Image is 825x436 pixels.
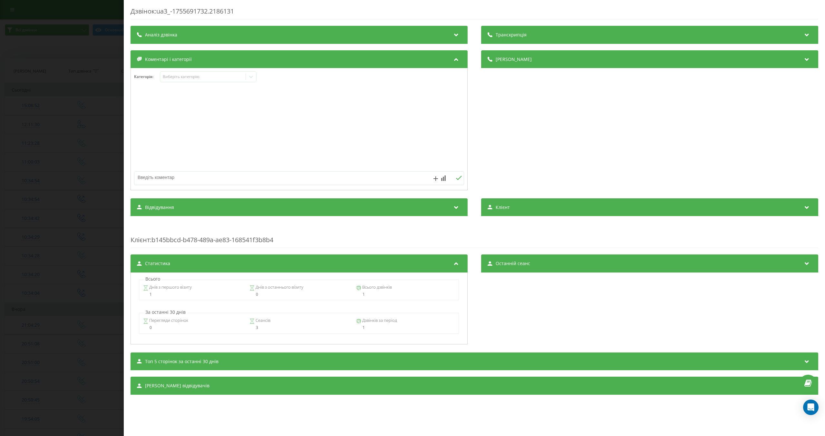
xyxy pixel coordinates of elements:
span: Останній сеанс [496,260,530,267]
span: Перегляди сторінок [148,317,188,324]
div: Виберіть категорію [163,74,243,79]
span: Топ 5 сторінок за останні 30 днів [145,358,218,365]
span: Клієнт [131,235,150,244]
span: Відвідування [145,204,174,211]
span: Аналіз дзвінка [145,32,177,38]
span: [PERSON_NAME] [496,56,532,63]
span: Клієнт [496,204,510,211]
div: 1 [356,325,455,330]
span: Днів з першого візиту [148,284,192,291]
p: Всього [144,276,162,282]
div: 1 [356,292,455,297]
span: Всього дзвінків [361,284,392,291]
div: Дзвінок : ua3_-1755691732.2186131 [131,7,818,19]
div: : b145bbcd-b478-489a-ae83-168541f3b8b4 [131,223,818,248]
span: Дзвінків за період [361,317,397,324]
div: 0 [143,325,242,330]
span: Днів з останнього візиту [255,284,303,291]
div: 1 [143,292,242,297]
h4: Категорія : [134,74,160,79]
p: За останні 30 днів [144,309,187,315]
span: Сеансів [255,317,270,324]
span: Транскрипція [496,32,527,38]
span: Коментарі і категорії [145,56,192,63]
div: 3 [249,325,348,330]
span: [PERSON_NAME] відвідувачів [145,382,209,389]
span: Статистика [145,260,170,267]
div: Open Intercom Messenger [803,400,819,415]
div: 0 [249,292,348,297]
